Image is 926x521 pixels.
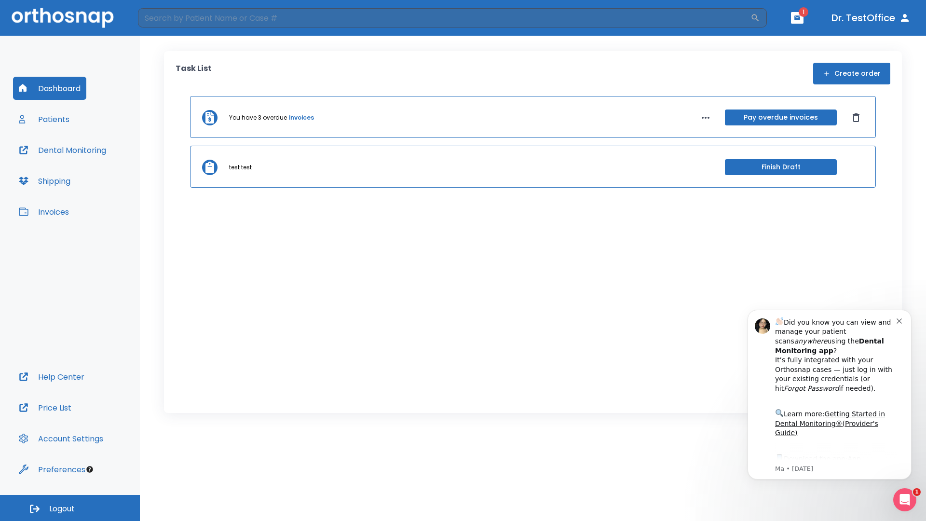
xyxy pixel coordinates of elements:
[13,108,75,131] button: Patients
[289,113,314,122] a: invoices
[725,159,837,175] button: Finish Draft
[163,21,171,28] button: Dismiss notification
[13,200,75,223] button: Invoices
[725,110,837,125] button: Pay overdue invoices
[913,488,921,496] span: 1
[13,365,90,388] button: Help Center
[13,169,76,192] button: Shipping
[42,160,128,177] a: App Store
[828,9,914,27] button: Dr. TestOffice
[13,138,112,162] button: Dental Monitoring
[13,458,91,481] button: Preferences
[42,169,163,178] p: Message from Ma, sent 2w ago
[893,488,916,511] iframe: Intercom live chat
[42,157,163,206] div: Download the app: | ​ Let us know if you need help getting started!
[13,396,77,419] button: Price List
[176,63,212,84] p: Task List
[848,110,864,125] button: Dismiss
[49,504,75,514] span: Logout
[229,113,287,122] p: You have 3 overdue
[13,77,86,100] button: Dashboard
[13,427,109,450] button: Account Settings
[813,63,890,84] button: Create order
[733,295,926,495] iframe: Intercom notifications message
[229,163,252,172] p: test test
[138,8,750,27] input: Search by Patient Name or Case #
[799,7,808,17] span: 1
[12,8,114,27] img: Orthosnap
[85,465,94,474] div: Tooltip anchor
